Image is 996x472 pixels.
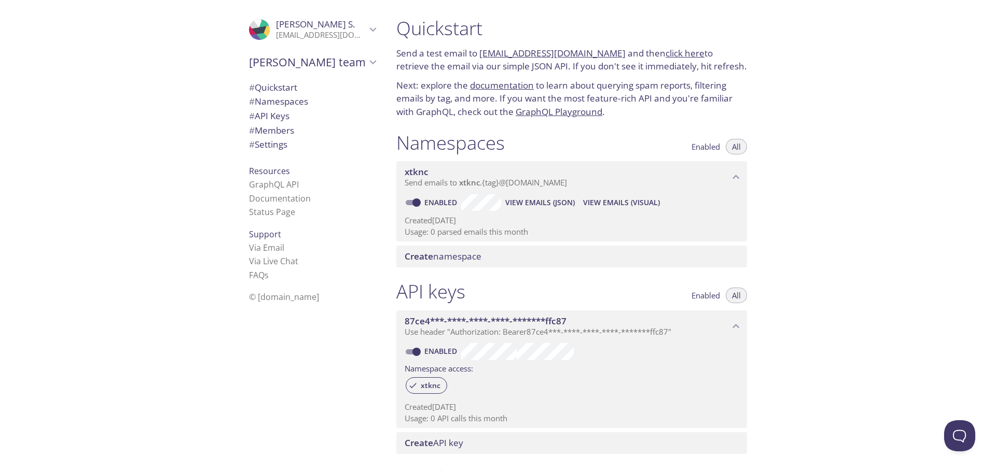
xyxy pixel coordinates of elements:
[685,139,726,154] button: Enabled
[666,47,704,59] a: click here
[414,381,447,390] span: xtknc
[583,196,660,209] span: View Emails (Visual)
[241,109,384,123] div: API Keys
[726,288,747,303] button: All
[396,47,747,73] p: Send a test email to and then to retrieve the email via our simple JSON API. If you don't see it ...
[479,47,626,59] a: [EMAIL_ADDRESS][DOMAIN_NAME]
[241,123,384,138] div: Members
[276,18,355,30] span: [PERSON_NAME] S.
[396,161,747,193] div: xtknc namespace
[276,30,366,40] p: [EMAIL_ADDRESS][DOMAIN_NAME]
[249,269,269,281] a: FAQ
[944,420,975,451] iframe: Help Scout Beacon - Open
[249,206,295,218] a: Status Page
[405,177,567,188] span: Send emails to . {tag} @[DOMAIN_NAME]
[249,193,311,204] a: Documentation
[249,291,319,303] span: © [DOMAIN_NAME]
[726,139,747,154] button: All
[423,346,461,356] a: Enabled
[249,228,281,240] span: Support
[405,413,739,424] p: Usage: 0 API calls this month
[249,179,299,190] a: GraphQL API
[685,288,726,303] button: Enabled
[241,12,384,47] div: Bryan S.
[249,95,308,107] span: Namespaces
[396,432,747,454] div: Create API Key
[249,124,255,136] span: #
[241,49,384,76] div: Bryan's team
[516,106,602,118] a: GraphQL Playground
[405,360,473,375] label: Namespace access:
[249,138,255,150] span: #
[405,437,433,449] span: Create
[396,17,747,40] h1: Quickstart
[265,269,269,281] span: s
[249,124,294,136] span: Members
[405,166,428,178] span: xtknc
[505,196,575,209] span: View Emails (JSON)
[249,55,366,69] span: [PERSON_NAME] team
[396,246,747,267] div: Create namespace
[405,437,463,449] span: API key
[406,377,447,394] div: xtknc
[249,110,289,122] span: API Keys
[470,79,534,91] a: documentation
[459,177,480,188] span: xtknc
[249,95,255,107] span: #
[249,110,255,122] span: #
[249,81,297,93] span: Quickstart
[423,197,461,207] a: Enabled
[396,79,747,119] p: Next: explore the to learn about querying spam reports, filtering emails by tag, and more. If you...
[396,280,465,303] h1: API keys
[501,194,579,211] button: View Emails (JSON)
[579,194,664,211] button: View Emails (Visual)
[405,250,481,262] span: namespace
[405,215,739,226] p: Created [DATE]
[241,94,384,109] div: Namespaces
[396,131,505,154] h1: Namespaces
[249,81,255,93] span: #
[249,138,287,150] span: Settings
[249,242,284,253] a: Via Email
[241,80,384,95] div: Quickstart
[405,402,739,412] p: Created [DATE]
[249,165,290,177] span: Resources
[249,255,298,267] a: Via Live Chat
[405,250,433,262] span: Create
[241,137,384,152] div: Team Settings
[405,226,739,237] p: Usage: 0 parsed emails this month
